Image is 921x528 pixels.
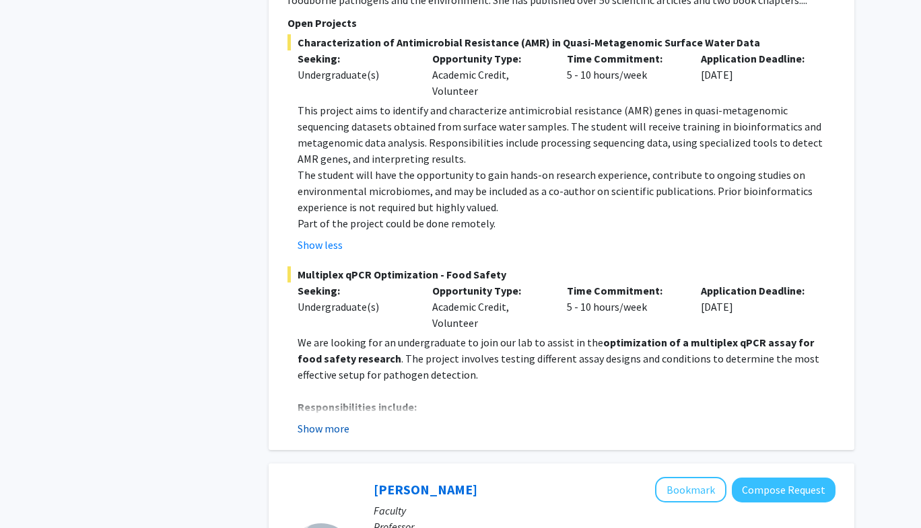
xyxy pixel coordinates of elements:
[567,50,681,67] p: Time Commitment:
[422,50,557,99] div: Academic Credit, Volunteer
[298,420,349,437] button: Show more
[287,34,835,50] span: Characterization of Antimicrobial Resistance (AMR) in Quasi-Metagenomic Surface Water Data
[298,334,835,383] p: We are looking for an undergraduate to join our lab to assist in the . The project involves testi...
[374,502,835,519] p: Faculty
[298,67,412,83] div: Undergraduate(s)
[701,282,815,299] p: Application Deadline:
[557,50,691,99] div: 5 - 10 hours/week
[701,50,815,67] p: Application Deadline:
[432,50,547,67] p: Opportunity Type:
[298,237,343,253] button: Show less
[298,102,835,167] p: This project aims to identify and characterize antimicrobial resistance (AMR) genes in quasi-meta...
[567,282,681,299] p: Time Commitment:
[287,266,835,282] span: Multiplex qPCR Optimization - Food Safety
[10,467,57,518] iframe: Chat
[374,481,477,498] a: [PERSON_NAME]
[691,282,825,331] div: [DATE]
[298,400,417,414] strong: Responsibilities include:
[732,478,835,502] button: Compose Request to Peter Murrell
[557,282,691,331] div: 5 - 10 hours/week
[691,50,825,99] div: [DATE]
[432,282,547,299] p: Opportunity Type:
[298,215,835,231] p: Part of the project could be done remotely.
[287,15,835,31] p: Open Projects
[298,50,412,67] p: Seeking:
[298,167,835,215] p: The student will have the opportunity to gain hands-on research experience, contribute to ongoing...
[655,477,726,502] button: Add Peter Murrell to Bookmarks
[422,282,557,331] div: Academic Credit, Volunteer
[298,299,412,315] div: Undergraduate(s)
[298,282,412,299] p: Seeking:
